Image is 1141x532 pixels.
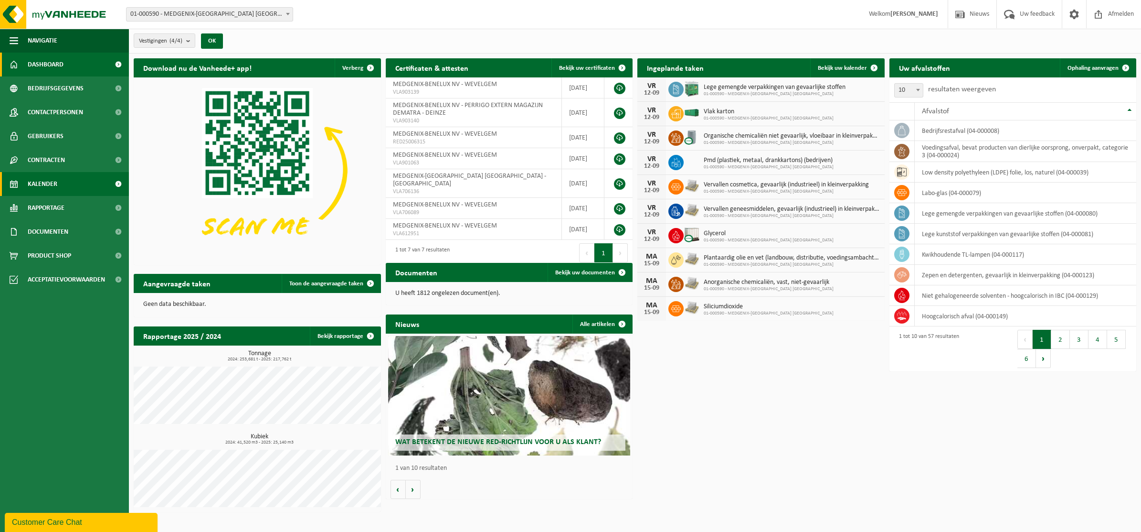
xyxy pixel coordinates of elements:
[28,29,57,53] span: Navigatie
[642,107,661,114] div: VR
[169,38,182,44] count: (4/4)
[704,108,834,116] span: Vlak karton
[201,33,223,49] button: OK
[704,303,834,311] span: Siliciumdioxide
[684,275,700,292] img: LP-PA-00000-WDN-11
[548,263,632,282] a: Bekijk uw documenten
[143,301,371,308] p: Geen data beschikbaar.
[391,480,406,499] button: Vorige
[637,58,713,77] h2: Ingeplande taken
[594,243,613,262] button: 1
[127,8,293,21] span: 01-000590 - MEDGENIX-BENELUX NV - WEVELGEM
[393,88,555,96] span: VLA903139
[138,350,381,362] h3: Tonnage
[386,315,429,333] h2: Nieuws
[684,300,700,316] img: LP-PA-00000-WDN-11
[642,114,661,121] div: 12-09
[704,286,834,292] span: 01-000590 - MEDGENIX-[GEOGRAPHIC_DATA] [GEOGRAPHIC_DATA]
[704,132,880,140] span: Organische chemicaliën niet gevaarlijk, vloeibaar in kleinverpakking
[388,336,630,456] a: Wat betekent de nieuwe RED-richtlijn voor u als klant?
[642,253,661,261] div: MA
[1017,330,1033,349] button: Previous
[1088,330,1107,349] button: 4
[915,141,1136,162] td: voedingsafval, bevat producten van dierlijke oorsprong, onverpakt, categorie 3 (04-000024)
[28,124,63,148] span: Gebruikers
[1036,349,1051,368] button: Next
[704,181,869,189] span: Vervallen cosmetica, gevaarlijk (industrieel) in kleinverpakking
[915,285,1136,306] td: niet gehalogeneerde solventen - hoogcalorisch in IBC (04-000129)
[704,254,880,262] span: Plantaardig olie en vet (landbouw, distributie, voedingsambachten)
[642,236,661,243] div: 12-09
[684,178,700,194] img: LP-PA-00000-WDN-11
[894,83,923,98] span: 10
[1060,58,1135,77] a: Ophaling aanvragen
[915,265,1136,285] td: zepen en detergenten, gevaarlijk in kleinverpakking (04-000123)
[704,164,834,170] span: 01-000590 - MEDGENIX-[GEOGRAPHIC_DATA] [GEOGRAPHIC_DATA]
[1051,330,1070,349] button: 2
[393,152,497,159] span: MEDGENIX-BENELUX NV - WEVELGEM
[393,117,555,125] span: VLA903140
[393,102,543,117] span: MEDGENIX-BENELUX NV - PERRIGO EXTERN MAGAZIJN DEMATRA - DEINZE
[562,77,604,98] td: [DATE]
[890,11,938,18] strong: [PERSON_NAME]
[704,206,880,213] span: Vervallen geneesmiddelen, gevaarlijk (industrieel) in kleinverpakking
[391,242,450,263] div: 1 tot 7 van 7 resultaten
[138,357,381,362] span: 2024: 253,681 t - 2025: 217,762 t
[28,148,65,172] span: Contracten
[579,243,594,262] button: Previous
[562,127,604,148] td: [DATE]
[310,326,380,346] a: Bekijk rapportage
[138,440,381,445] span: 2024: 41,520 m3 - 2025: 25,140 m3
[1070,330,1088,349] button: 3
[289,281,363,287] span: Toon de aangevraagde taken
[684,227,700,243] img: PB-IC-CU
[562,169,604,198] td: [DATE]
[642,187,661,194] div: 12-09
[393,159,555,167] span: VLA901063
[134,326,231,345] h2: Rapportage 2025 / 2024
[613,243,628,262] button: Next
[642,302,661,309] div: MA
[928,86,996,93] label: resultaten weergeven
[704,279,834,286] span: Anorganische chemicaliën, vast, niet-gevaarlijk
[342,65,363,71] span: Verberg
[393,130,497,138] span: MEDGENIX-BENELUX NV - WEVELGEM
[28,196,64,220] span: Rapportage
[28,244,71,268] span: Product Shop
[704,238,834,243] span: 01-000590 - MEDGENIX-[GEOGRAPHIC_DATA] [GEOGRAPHIC_DATA]
[1067,65,1119,71] span: Ophaling aanvragen
[704,91,845,97] span: 01-000590 - MEDGENIX-[GEOGRAPHIC_DATA] [GEOGRAPHIC_DATA]
[642,309,661,316] div: 15-09
[684,109,700,117] img: HK-XA-40-GN-00
[395,438,601,446] span: Wat betekent de nieuwe RED-richtlijn voor u als klant?
[704,140,880,146] span: 01-000590 - MEDGENIX-[GEOGRAPHIC_DATA] [GEOGRAPHIC_DATA]
[704,189,869,195] span: 01-000590 - MEDGENIX-[GEOGRAPHIC_DATA] [GEOGRAPHIC_DATA]
[642,131,661,139] div: VR
[395,465,628,472] p: 1 van 10 resultaten
[895,84,923,97] span: 10
[915,183,1136,203] td: labo-glas (04-000079)
[572,315,632,334] a: Alle artikelen
[134,274,220,293] h2: Aangevraagde taken
[139,34,182,48] span: Vestigingen
[1107,330,1126,349] button: 5
[134,58,261,77] h2: Download nu de Vanheede+ app!
[134,33,195,48] button: Vestigingen(4/4)
[915,244,1136,265] td: kwikhoudende TL-lampen (04-000117)
[642,90,661,97] div: 12-09
[393,230,555,238] span: VLA612951
[684,129,700,145] img: LP-LD-00200-CU
[915,306,1136,326] td: hoogcalorisch afval (04-000149)
[642,155,661,163] div: VR
[810,58,884,77] a: Bekijk uw kalender
[704,84,845,91] span: Lege gemengde verpakkingen van gevaarlijke stoffen
[282,274,380,293] a: Toon de aangevraagde taken
[393,209,555,217] span: VLA706089
[393,138,555,146] span: RED25006315
[335,58,380,77] button: Verberg
[642,180,661,187] div: VR
[28,53,63,76] span: Dashboard
[5,511,159,532] iframe: chat widget
[684,251,700,267] img: LP-PA-00000-WDN-11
